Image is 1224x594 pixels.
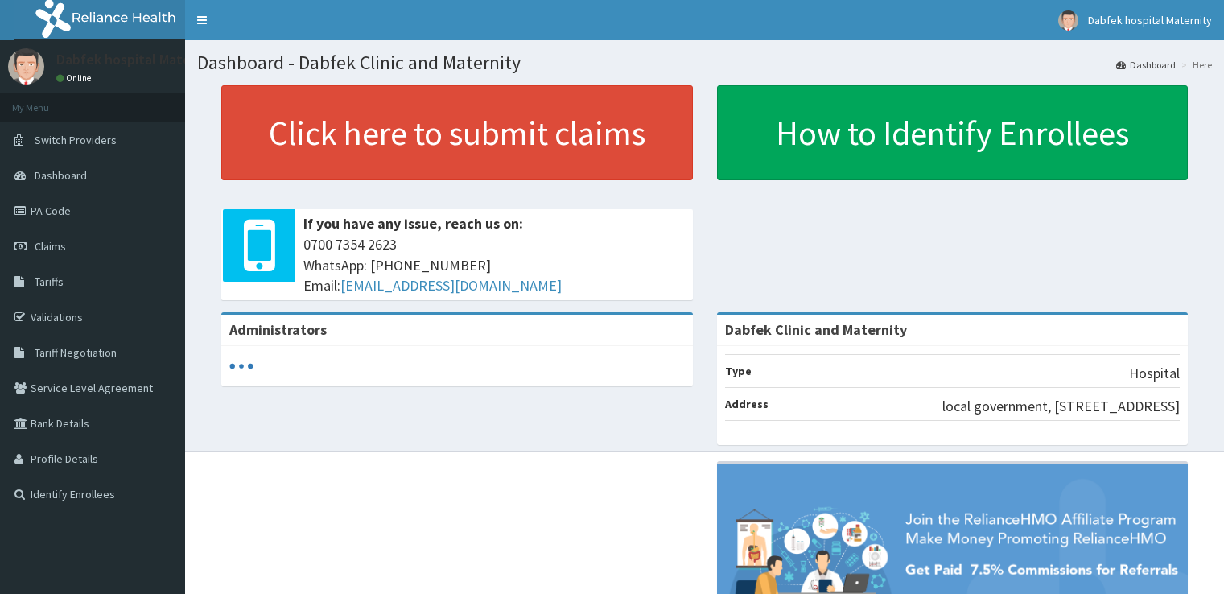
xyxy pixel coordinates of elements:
[35,345,117,360] span: Tariff Negotiation
[35,274,64,289] span: Tariffs
[942,396,1180,417] p: local government, [STREET_ADDRESS]
[229,354,253,378] svg: audio-loading
[725,364,752,378] b: Type
[56,72,95,84] a: Online
[35,133,117,147] span: Switch Providers
[1129,363,1180,384] p: Hospital
[35,168,87,183] span: Dashboard
[340,276,562,295] a: [EMAIL_ADDRESS][DOMAIN_NAME]
[303,214,523,233] b: If you have any issue, reach us on:
[725,320,907,339] strong: Dabfek Clinic and Maternity
[303,234,685,296] span: 0700 7354 2623 WhatsApp: [PHONE_NUMBER] Email:
[1177,58,1212,72] li: Here
[35,239,66,254] span: Claims
[221,85,693,180] a: Click here to submit claims
[56,52,220,67] p: Dabfek hospital Maternity
[725,397,769,411] b: Address
[197,52,1212,73] h1: Dashboard - Dabfek Clinic and Maternity
[717,85,1189,180] a: How to Identify Enrollees
[229,320,327,339] b: Administrators
[1058,10,1078,31] img: User Image
[1088,13,1212,27] span: Dabfek hospital Maternity
[8,48,44,85] img: User Image
[1116,58,1176,72] a: Dashboard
